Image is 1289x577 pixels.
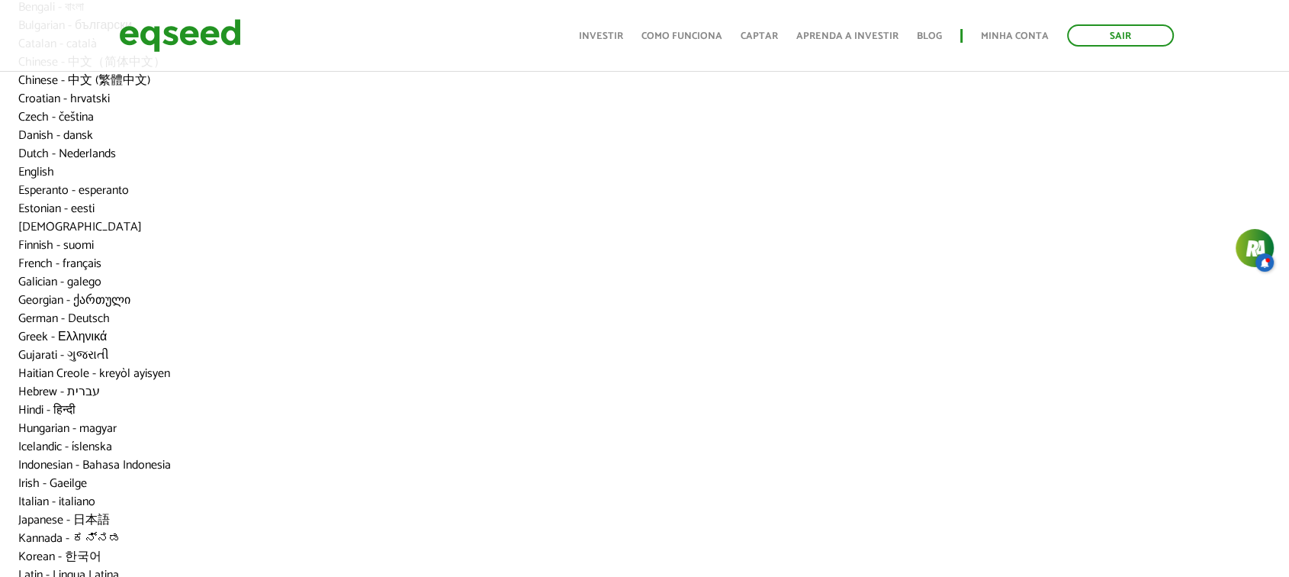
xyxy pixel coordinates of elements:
a: Sair [1067,24,1174,47]
a: Minha conta [981,31,1049,41]
a: Aprenda a investir [796,31,898,41]
a: Investir [579,31,623,41]
a: Captar [741,31,778,41]
img: EqSeed [119,15,241,56]
a: Como funciona [641,31,722,41]
a: Blog [917,31,942,41]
